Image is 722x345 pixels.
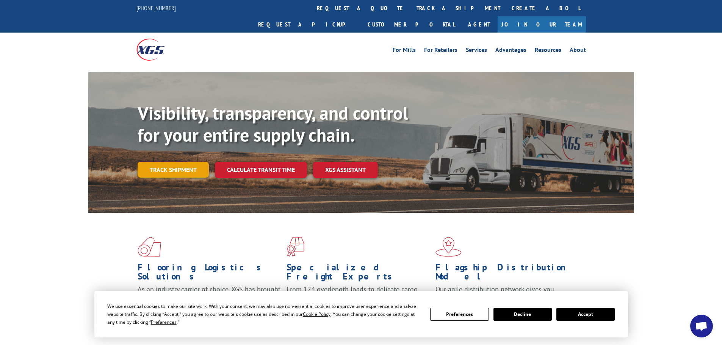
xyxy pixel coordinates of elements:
img: xgs-icon-flagship-distribution-model-red [435,237,462,257]
a: Services [466,47,487,55]
span: Cookie Policy [303,311,330,317]
a: Advantages [495,47,526,55]
h1: Flooring Logistics Solutions [138,263,281,285]
img: xgs-icon-total-supply-chain-intelligence-red [138,237,161,257]
a: Agent [460,16,498,33]
h1: Flagship Distribution Model [435,263,579,285]
a: About [570,47,586,55]
a: Join Our Team [498,16,586,33]
a: [PHONE_NUMBER] [136,4,176,12]
span: As an industry carrier of choice, XGS has brought innovation and dedication to flooring logistics... [138,285,280,312]
img: xgs-icon-focused-on-flooring-red [287,237,304,257]
a: Customer Portal [362,16,460,33]
button: Decline [493,308,552,321]
div: We use essential cookies to make our site work. With your consent, we may also use non-essential ... [107,302,421,326]
a: Track shipment [138,162,209,178]
a: For Retailers [424,47,457,55]
a: Calculate transit time [215,162,307,178]
a: For Mills [393,47,416,55]
p: From 123 overlength loads to delicate cargo, our experienced staff knows the best way to move you... [287,285,430,318]
a: Resources [535,47,561,55]
button: Preferences [430,308,489,321]
span: Our agile distribution network gives you nationwide inventory management on demand. [435,285,575,303]
button: Accept [556,308,615,321]
a: Open chat [690,315,713,337]
a: XGS ASSISTANT [313,162,378,178]
h1: Specialized Freight Experts [287,263,430,285]
div: Cookie Consent Prompt [94,291,628,337]
span: Preferences [151,319,177,325]
b: Visibility, transparency, and control for your entire supply chain. [138,101,408,147]
a: Request a pickup [252,16,362,33]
